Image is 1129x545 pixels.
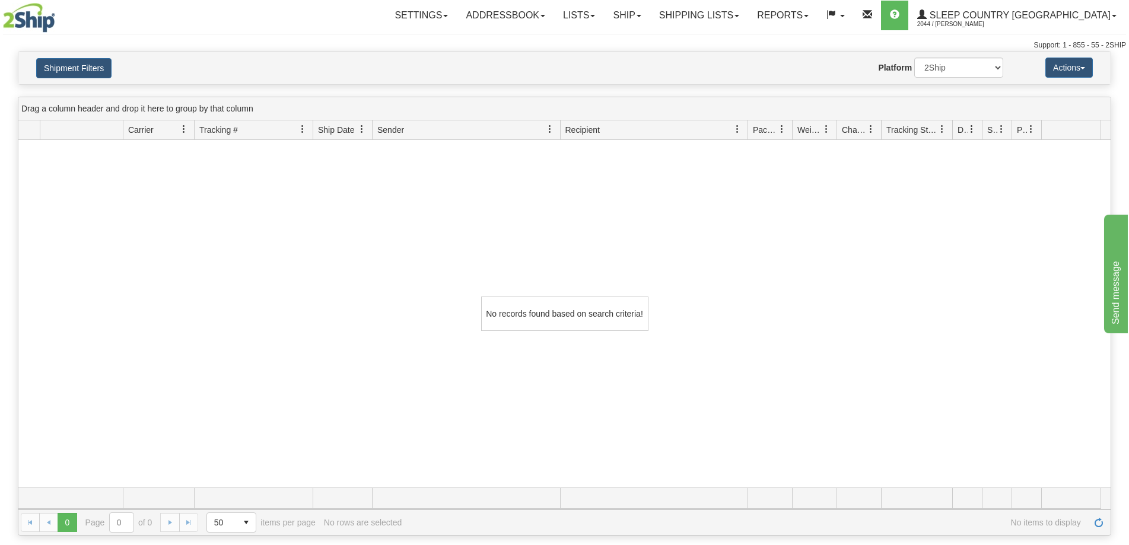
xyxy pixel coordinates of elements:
span: items per page [206,512,316,533]
a: Shipping lists [650,1,748,30]
span: Recipient [565,124,600,136]
a: Tracking Status filter column settings [932,119,952,139]
span: select [237,513,256,532]
span: Shipment Issues [987,124,997,136]
span: No items to display [410,518,1081,527]
div: Send message [9,7,110,21]
span: Sender [377,124,404,136]
a: Ship Date filter column settings [352,119,372,139]
iframe: chat widget [1102,212,1128,333]
a: Recipient filter column settings [727,119,748,139]
a: Charge filter column settings [861,119,881,139]
span: Page sizes drop down [206,512,256,533]
a: Refresh [1089,513,1108,532]
a: Delivery Status filter column settings [962,119,982,139]
a: Tracking # filter column settings [292,119,313,139]
button: Actions [1045,58,1093,78]
span: Tracking Status [886,124,938,136]
div: Support: 1 - 855 - 55 - 2SHIP [3,40,1126,50]
div: No records found based on search criteria! [481,297,648,331]
span: Sleep Country [GEOGRAPHIC_DATA] [927,10,1111,20]
a: Weight filter column settings [816,119,837,139]
span: Carrier [128,124,154,136]
a: Carrier filter column settings [174,119,194,139]
img: logo2044.jpg [3,3,55,33]
span: 2044 / [PERSON_NAME] [917,18,1006,30]
a: Reports [748,1,818,30]
span: Page 0 [58,513,77,532]
a: Settings [386,1,457,30]
label: Platform [878,62,912,74]
span: Ship Date [318,124,354,136]
span: Delivery Status [958,124,968,136]
button: Shipment Filters [36,58,112,78]
span: Packages [753,124,778,136]
a: Ship [604,1,650,30]
span: 50 [214,517,230,528]
a: Pickup Status filter column settings [1021,119,1041,139]
a: Packages filter column settings [772,119,792,139]
a: Lists [554,1,604,30]
span: Page of 0 [85,512,152,533]
span: Charge [842,124,867,136]
div: grid grouping header [18,97,1111,120]
span: Tracking # [199,124,238,136]
span: Weight [797,124,822,136]
a: Shipment Issues filter column settings [991,119,1012,139]
a: Sleep Country [GEOGRAPHIC_DATA] 2044 / [PERSON_NAME] [908,1,1125,30]
a: Addressbook [457,1,554,30]
span: Pickup Status [1017,124,1027,136]
a: Sender filter column settings [540,119,560,139]
div: No rows are selected [324,518,402,527]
